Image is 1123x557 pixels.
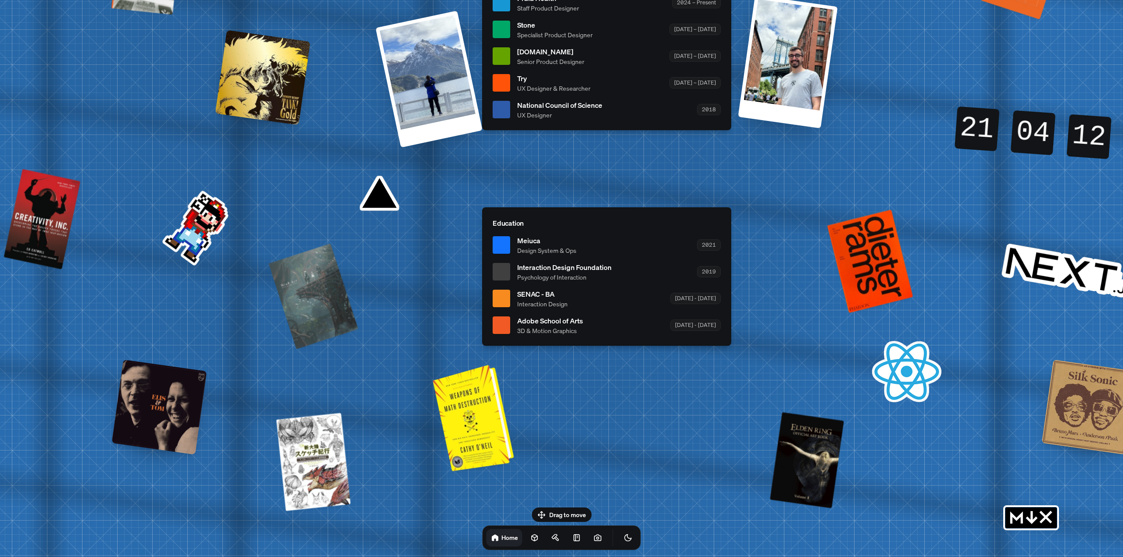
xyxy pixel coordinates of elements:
div: [DATE] - [DATE] [670,293,721,304]
h1: Home [501,533,518,542]
span: Senior Product Designer [517,57,584,66]
a: Home [486,529,522,546]
svg: MDX [1003,505,1059,530]
span: [DOMAIN_NAME] [517,46,584,57]
span: Psychology of Interaction [517,273,612,282]
div: [DATE] – [DATE] [669,24,721,35]
p: Education [493,218,721,228]
span: Specialist Product Designer [517,30,593,39]
div: [DATE] – [DATE] [669,50,721,61]
span: UX Designer [517,110,602,120]
div: [DATE] – [DATE] [669,77,721,88]
div: 2018 [697,104,721,115]
span: 3D & Motion Graphics [517,326,583,335]
div: 2019 [697,266,721,277]
span: SENAC - BA [517,289,568,299]
div: [DATE] - [DATE] [670,319,721,330]
span: UX Designer & Researcher [517,84,590,93]
div: 2021 [697,239,721,250]
span: Adobe School of Arts [517,316,583,326]
span: National Council of Science [517,100,602,110]
span: Meiuca [517,235,576,246]
span: Staff Product Designer [517,4,579,13]
span: Interaction Design [517,299,568,309]
span: Design System & Ops [517,246,576,255]
span: Interaction Design Foundation [517,262,612,273]
button: Toggle Theme [619,529,637,546]
span: Stone [517,20,593,30]
span: Try [517,73,590,84]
